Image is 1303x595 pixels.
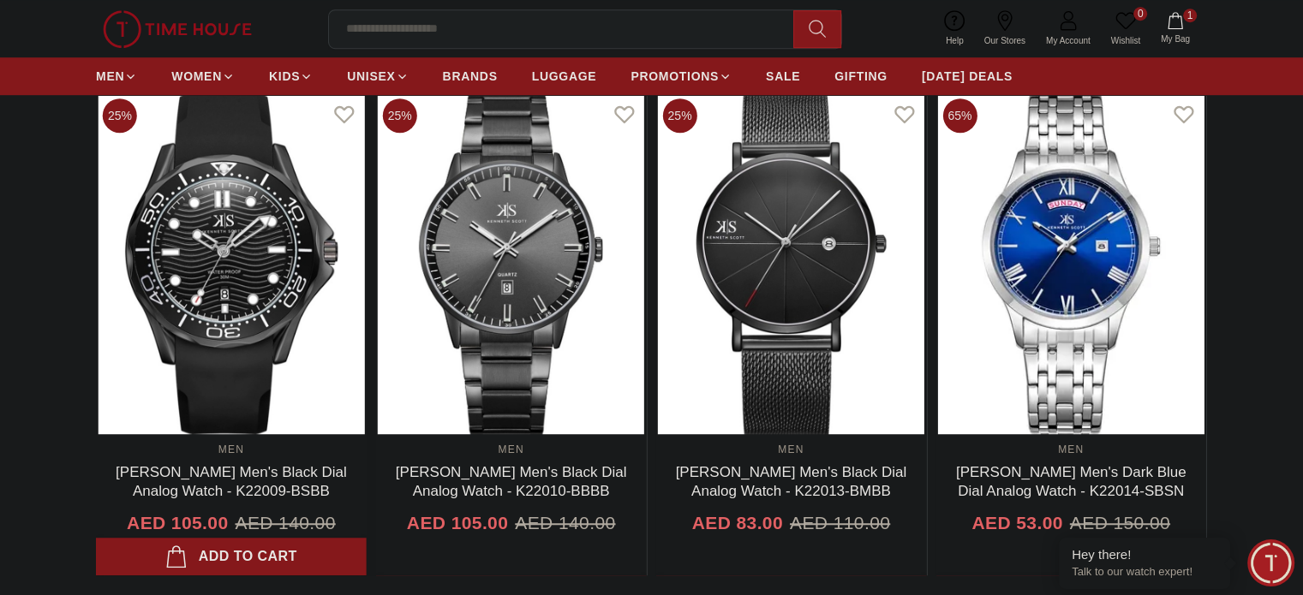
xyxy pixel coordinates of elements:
[443,68,498,85] span: BRANDS
[692,509,783,537] h4: AED 83.00
[1154,33,1197,45] span: My Bag
[165,544,297,568] div: Add to cart
[1151,9,1200,49] button: 1My Bag
[407,509,508,537] h4: AED 105.00
[218,443,244,455] a: MEN
[922,68,1013,85] span: [DATE] DEALS
[443,61,498,92] a: BRANDS
[96,538,367,575] button: Add to cart
[942,98,977,133] span: 65%
[96,68,124,85] span: MEN
[663,98,697,133] span: 25%
[778,443,804,455] a: MEN
[498,443,523,455] a: MEN
[1101,7,1151,51] a: 0Wishlist
[1070,509,1170,537] span: AED 150.00
[766,61,800,92] a: SALE
[834,61,888,92] a: GIFTING
[269,68,300,85] span: KIDS
[269,61,313,92] a: KIDS
[96,61,137,92] a: MEN
[1183,9,1197,22] span: 1
[631,61,732,92] a: PROMOTIONS
[347,68,395,85] span: UNISEX
[127,509,228,537] h4: AED 105.00
[103,98,137,133] span: 25%
[631,68,719,85] span: PROMOTIONS
[1247,539,1294,586] div: Chat Widget
[790,509,890,537] span: AED 110.00
[971,509,1062,537] h4: AED 53.00
[383,98,417,133] span: 25%
[96,92,367,434] img: Kenneth Scott Men's Black Dial Analog Watch - K22009-BSBB
[935,7,974,51] a: Help
[171,61,235,92] a: WOMEN
[676,464,907,499] a: [PERSON_NAME] Men's Black Dial Analog Watch - K22013-BMBB
[977,34,1032,47] span: Our Stores
[935,92,1206,434] img: Kenneth Scott Men's Dark Blue Dial Analog Watch - K22014-SBSN
[116,464,347,499] a: [PERSON_NAME] Men's Black Dial Analog Watch - K22009-BSBB
[1058,443,1084,455] a: MEN
[974,7,1036,51] a: Our Stores
[656,92,927,434] img: Kenneth Scott Men's Black Dial Analog Watch - K22013-BMBB
[1072,565,1217,580] p: Talk to our watch expert!
[396,464,627,499] a: [PERSON_NAME] Men's Black Dial Analog Watch - K22010-BBBB
[1133,7,1147,21] span: 0
[1072,546,1217,563] div: Hey there!
[922,61,1013,92] a: [DATE] DEALS
[532,61,597,92] a: LUGGAGE
[956,464,1186,499] a: [PERSON_NAME] Men's Dark Blue Dial Analog Watch - K22014-SBSN
[347,61,408,92] a: UNISEX
[376,92,647,434] img: Kenneth Scott Men's Black Dial Analog Watch - K22010-BBBB
[515,509,615,537] span: AED 140.00
[1104,34,1147,47] span: Wishlist
[766,68,800,85] span: SALE
[103,10,252,48] img: ...
[171,68,222,85] span: WOMEN
[235,509,335,537] span: AED 140.00
[939,34,971,47] span: Help
[1039,34,1097,47] span: My Account
[532,68,597,85] span: LUGGAGE
[834,68,888,85] span: GIFTING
